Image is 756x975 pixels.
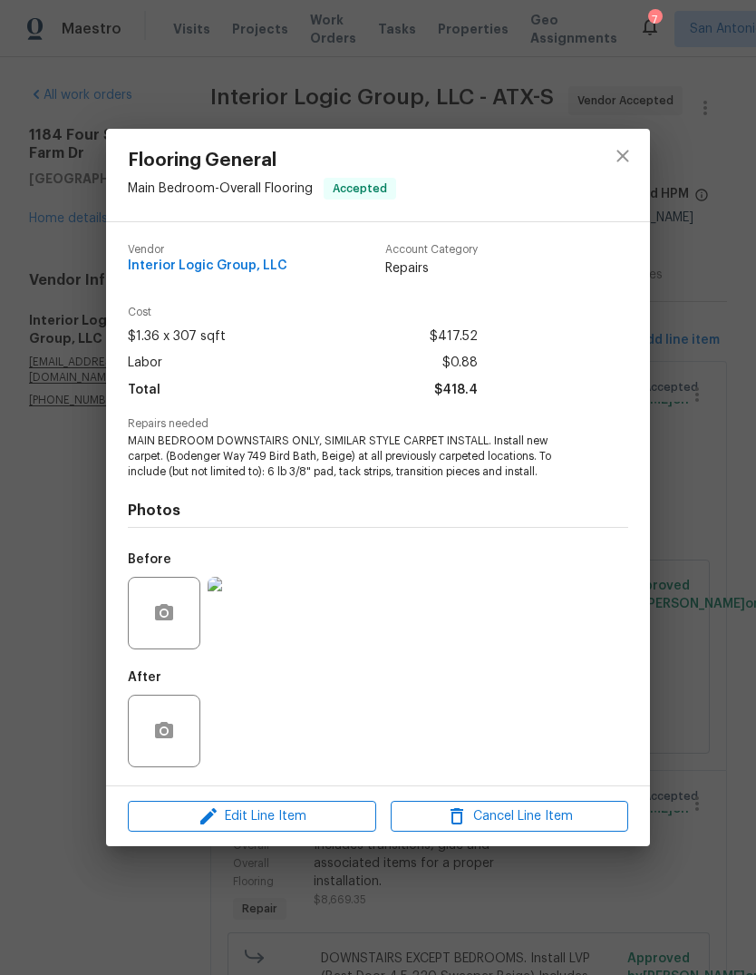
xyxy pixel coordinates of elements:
span: Vendor [128,244,287,256]
h5: Before [128,553,171,566]
span: Edit Line Item [133,805,371,828]
h5: After [128,671,161,684]
button: close [601,134,645,178]
span: Repairs [385,259,478,278]
h4: Photos [128,502,628,520]
span: Flooring General [128,151,396,171]
span: $0.88 [442,350,478,376]
span: Repairs needed [128,418,628,430]
div: 7 [648,11,661,29]
button: Edit Line Item [128,801,376,833]
span: Cost [128,307,478,318]
span: Accepted [325,180,394,198]
button: Cancel Line Item [391,801,628,833]
span: Cancel Line Item [396,805,623,828]
span: MAIN BEDROOM DOWNSTAIRS ONLY, SIMILAR STYLE CARPET INSTALL. Install new carpet. (Bodenger Way 749... [128,434,578,479]
span: Total [128,377,160,404]
span: Account Category [385,244,478,256]
span: Interior Logic Group, LLC [128,259,287,273]
span: Labor [128,350,162,376]
span: $418.4 [434,377,478,404]
span: $1.36 x 307 sqft [128,324,226,350]
span: $417.52 [430,324,478,350]
span: Main Bedroom - Overall Flooring [128,182,313,195]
